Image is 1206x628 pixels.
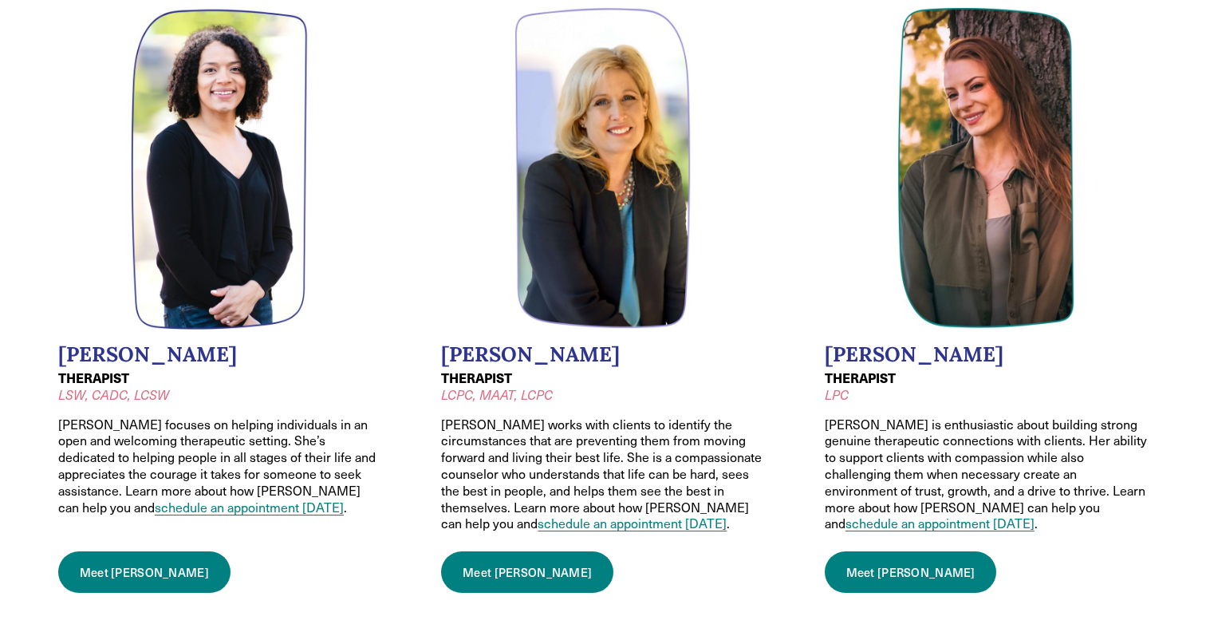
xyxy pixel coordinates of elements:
[825,342,1148,367] h2: [PERSON_NAME]
[825,551,997,593] a: Meet [PERSON_NAME]
[441,551,613,593] a: Meet [PERSON_NAME]
[514,7,692,330] img: Headshot of Caroline Egbers, LCPC
[58,551,231,593] a: Meet [PERSON_NAME]
[58,386,169,403] em: LSW, CADC, LCSW
[825,386,849,403] em: LPC
[441,386,553,403] em: LCPC, MAAT, LCPC
[441,369,512,387] strong: THERAPIST
[897,7,1075,330] img: Headshot of Hannah Anderson
[538,515,727,531] a: schedule an appointment [DATE]
[58,369,129,387] strong: THERAPIST
[825,369,896,387] strong: THERAPIST
[58,342,381,367] h2: [PERSON_NAME]
[155,499,344,515] a: schedule an appointment [DATE]
[845,515,1035,531] a: schedule an appointment [DATE]
[58,417,381,516] p: [PERSON_NAME] focuses on helping individuals in an open and welcoming therapeutic setting. She’s ...
[441,342,764,367] h2: [PERSON_NAME]
[131,7,309,330] img: Headshot of Lauren Mason, LSW, CADC, LCSW. Lauren is a therapist at Ivy Lane Counseling.
[825,417,1148,533] p: [PERSON_NAME] is enthusiastic about building strong genuine therapeutic connections with clients....
[441,417,764,533] p: [PERSON_NAME] works with clients to identify the circumstances that are preventing them from movi...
